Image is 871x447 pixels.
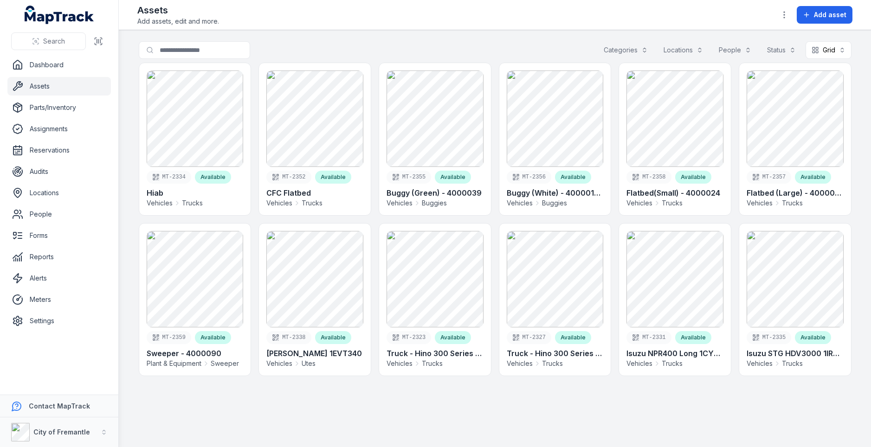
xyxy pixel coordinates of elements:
a: Settings [7,312,111,330]
a: Reservations [7,141,111,160]
a: Parts/Inventory [7,98,111,117]
button: Add asset [797,6,852,24]
a: Assets [7,77,111,96]
a: MapTrack [25,6,94,24]
a: People [7,205,111,223]
a: Dashboard [7,56,111,74]
a: Meters [7,290,111,309]
button: Status [761,41,802,59]
h2: Assets [137,4,219,17]
span: Search [43,37,65,46]
strong: Contact MapTrack [29,402,90,410]
a: Assignments [7,120,111,138]
strong: City of Fremantle [33,428,90,436]
button: Search [11,32,86,50]
button: Grid [806,41,852,59]
a: Forms [7,226,111,245]
span: Add asset [814,10,846,19]
span: Add assets, edit and more. [137,17,219,26]
a: Locations [7,184,111,202]
a: Audits [7,162,111,181]
button: People [713,41,757,59]
a: Alerts [7,269,111,287]
a: Reports [7,248,111,266]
